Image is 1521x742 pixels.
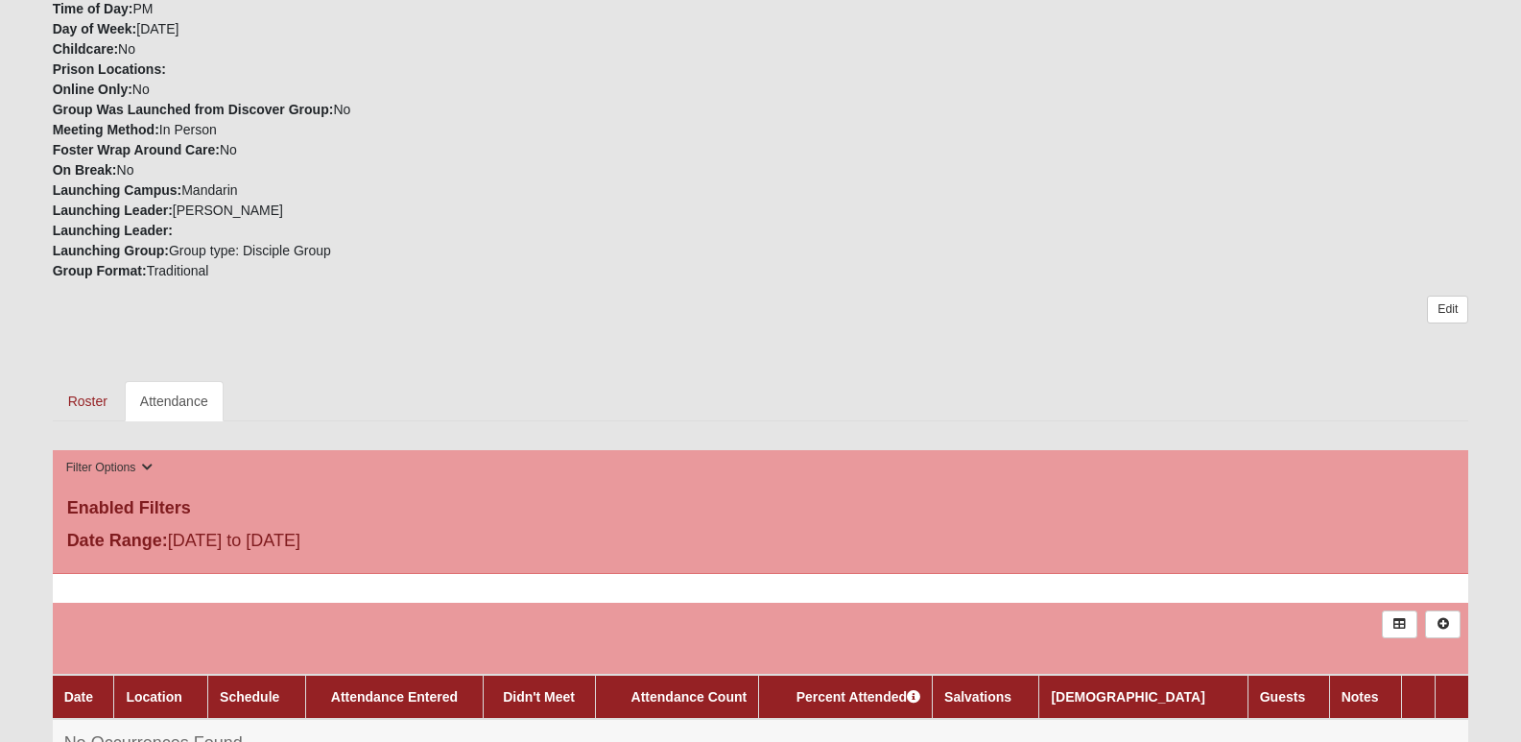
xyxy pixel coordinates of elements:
a: Alt+N [1425,610,1461,638]
a: Percent Attended [796,689,920,705]
a: Roster [53,381,123,421]
strong: Time of Day: [53,1,133,16]
strong: Launching Campus: [53,182,182,198]
th: [DEMOGRAPHIC_DATA] [1039,675,1248,719]
a: Schedule [220,689,279,705]
a: Attendance [125,381,224,421]
a: Export to Excel [1382,610,1417,638]
strong: Foster Wrap Around Care: [53,142,220,157]
strong: Launching Group: [53,243,169,258]
strong: Launching Leader: [53,223,173,238]
strong: Childcare: [53,41,118,57]
a: Location [126,689,181,705]
a: Didn't Meet [503,689,575,705]
strong: On Break: [53,162,117,178]
a: Date [64,689,93,705]
a: Edit [1427,296,1468,323]
strong: Prison Locations: [53,61,166,77]
strong: Group Was Launched from Discover Group: [53,102,334,117]
div: [DATE] to [DATE] [53,528,525,559]
a: Attendance Count [631,689,748,705]
a: Notes [1342,689,1379,705]
strong: Meeting Method: [53,122,159,137]
button: Filter Options [60,458,159,478]
th: Salvations [933,675,1039,719]
strong: Launching Leader: [53,203,173,218]
strong: Online Only: [53,82,132,97]
label: Date Range: [67,528,168,554]
strong: Group Format: [53,263,147,278]
strong: Day of Week: [53,21,137,36]
h4: Enabled Filters [67,498,1455,519]
a: Attendance Entered [331,689,458,705]
th: Guests [1248,675,1329,719]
